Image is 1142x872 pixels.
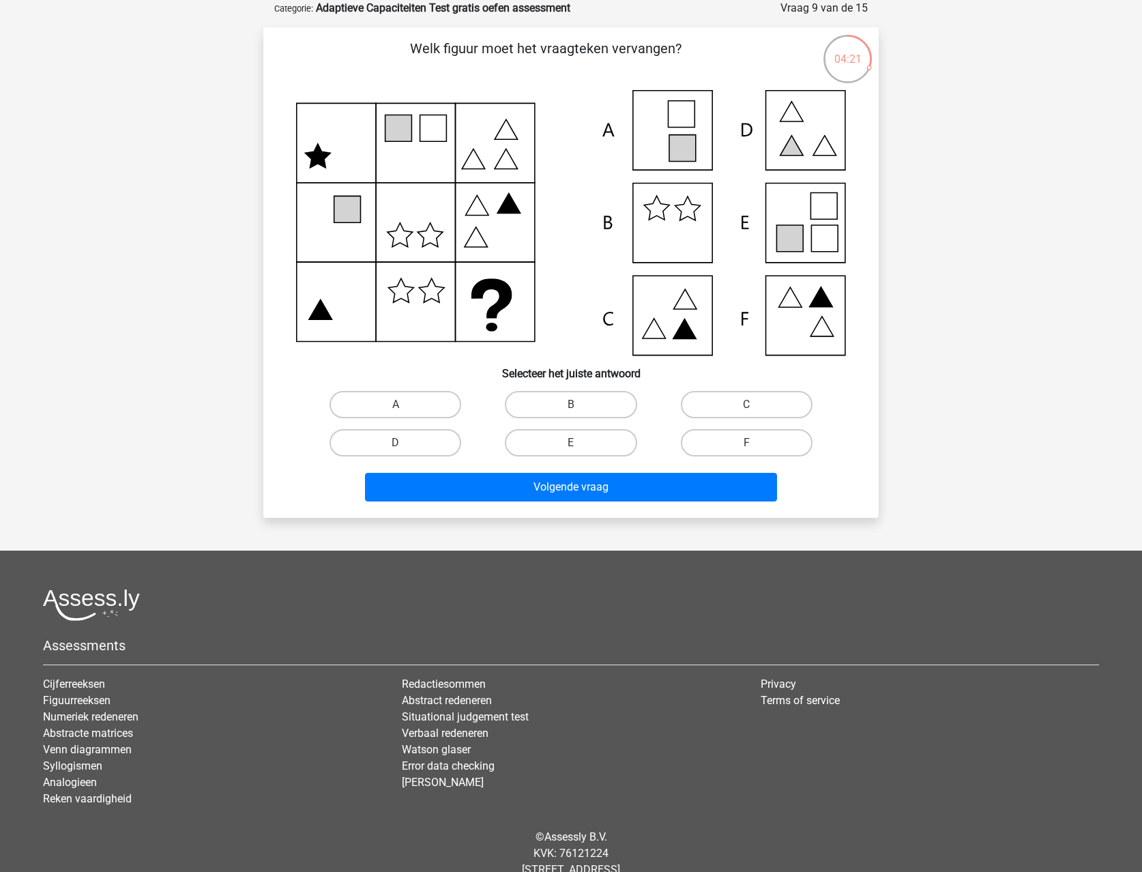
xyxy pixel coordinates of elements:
a: Cijferreeksen [43,678,105,691]
strong: Adaptieve Capaciteiten Test gratis oefen assessment [316,1,570,14]
a: Watson glaser [402,743,471,756]
a: Reken vaardigheid [43,792,132,805]
a: Situational judgement test [402,710,529,723]
button: Volgende vraag [365,473,778,502]
div: 04:21 [822,33,873,68]
img: Assessly logo [43,589,140,621]
a: Analogieen [43,776,97,789]
a: Verbaal redeneren [402,727,488,740]
a: Abstracte matrices [43,727,133,740]
p: Welk figuur moet het vraagteken vervangen? [285,38,806,79]
small: Categorie: [274,3,313,14]
a: Terms of service [761,694,840,707]
label: D [330,429,461,456]
a: Figuurreeksen [43,694,111,707]
label: B [505,391,636,418]
a: Abstract redeneren [402,694,492,707]
a: [PERSON_NAME] [402,776,484,789]
a: Error data checking [402,759,495,772]
label: F [681,429,812,456]
h5: Assessments [43,637,1099,654]
label: C [681,391,812,418]
h6: Selecteer het juiste antwoord [285,356,857,380]
a: Numeriek redeneren [43,710,138,723]
a: Privacy [761,678,796,691]
a: Venn diagrammen [43,743,132,756]
label: A [330,391,461,418]
label: E [505,429,636,456]
a: Syllogismen [43,759,102,772]
a: Redactiesommen [402,678,486,691]
a: Assessly B.V. [544,830,607,843]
